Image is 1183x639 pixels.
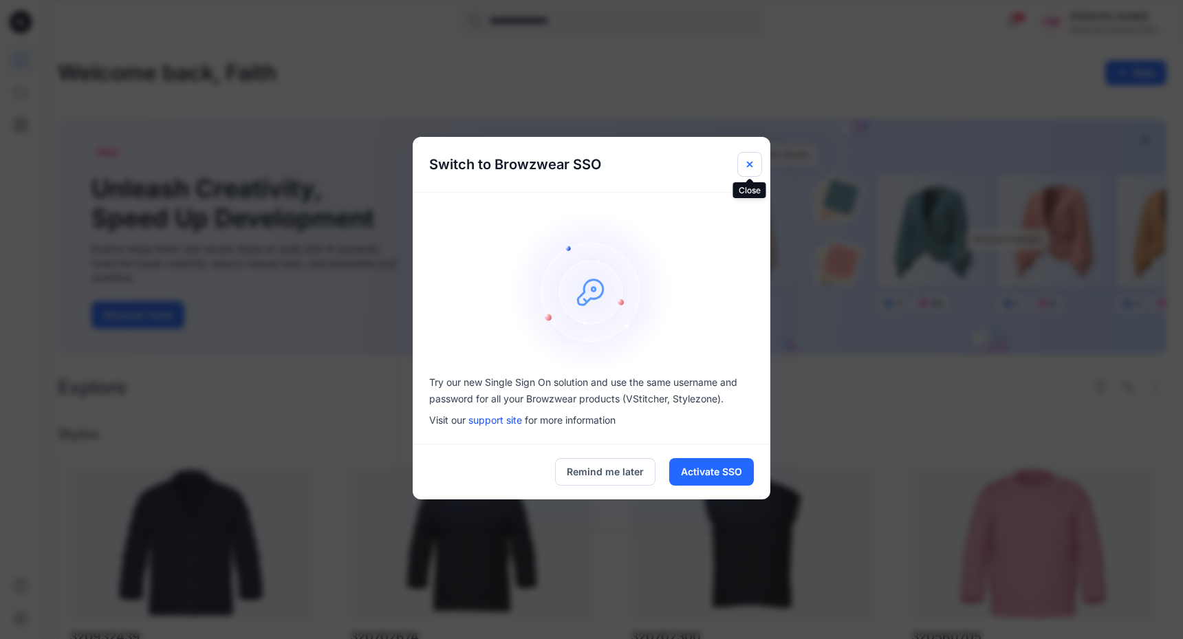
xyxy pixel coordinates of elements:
a: support site [468,414,522,426]
p: Try our new Single Sign On solution and use the same username and password for all your Browzwear... [429,374,754,407]
h5: Switch to Browzwear SSO [413,137,618,192]
button: Close [737,152,762,177]
button: Activate SSO [669,458,754,486]
button: Remind me later [555,458,655,486]
img: onboarding-sz2.1ef2cb9c.svg [509,209,674,374]
p: Visit our for more information [429,413,754,427]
